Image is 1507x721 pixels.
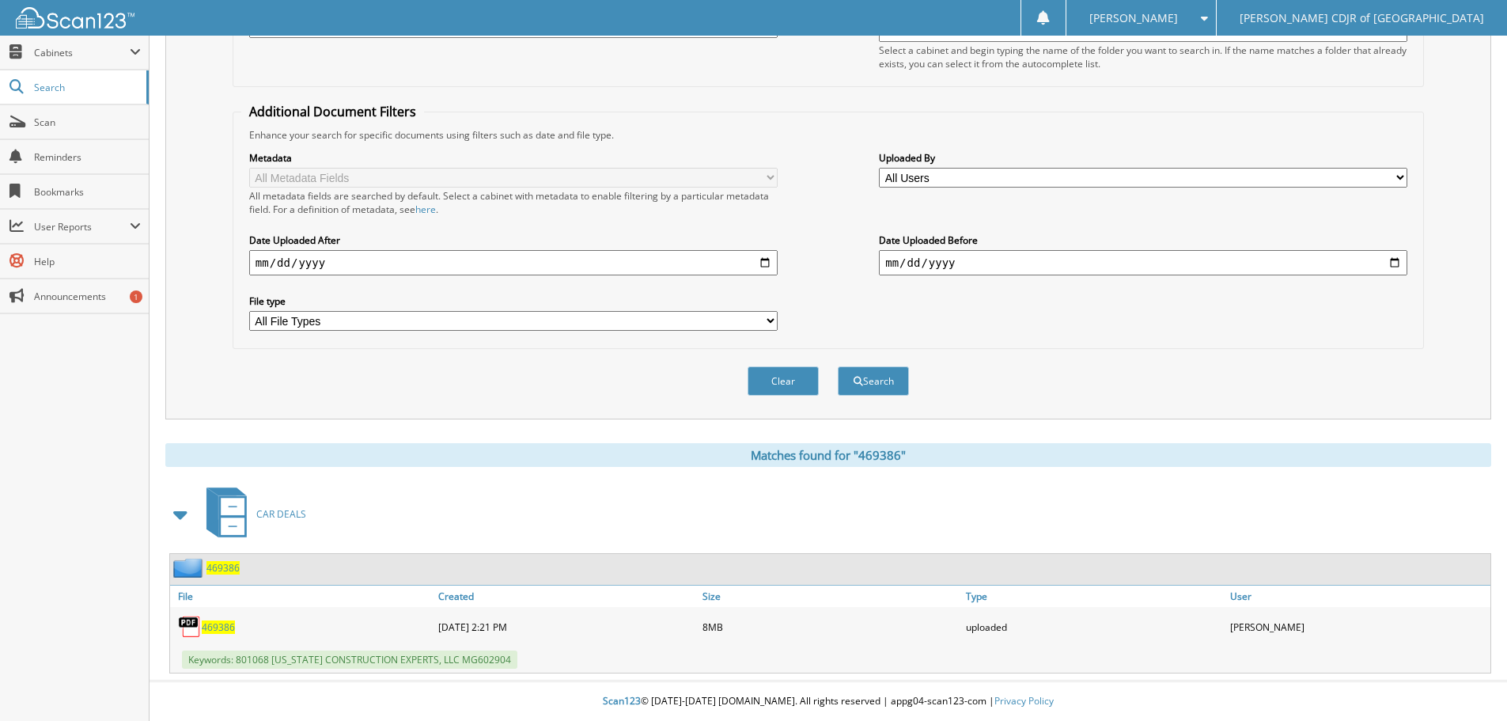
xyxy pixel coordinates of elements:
legend: Additional Document Filters [241,103,424,120]
iframe: Chat Widget [1428,645,1507,721]
img: folder2.png [173,558,206,578]
label: Metadata [249,151,778,165]
a: here [415,203,436,216]
div: 1 [130,290,142,303]
a: 469386 [206,561,240,575]
div: Select a cabinet and begin typing the name of the folder you want to search in. If the name match... [879,44,1407,70]
input: end [879,250,1407,275]
div: 8MB [699,611,963,643]
label: Uploaded By [879,151,1407,165]
div: All metadata fields are searched by default. Select a cabinet with metadata to enable filtering b... [249,189,778,216]
a: File [170,586,434,607]
span: Announcements [34,290,141,303]
div: Matches found for "469386" [165,443,1491,467]
span: CAR DEALS [256,507,306,521]
span: Search [34,81,138,94]
a: Privacy Policy [994,694,1054,708]
span: [PERSON_NAME] CDJR of [GEOGRAPHIC_DATA] [1240,13,1484,23]
div: Enhance your search for specific documents using filters such as date and file type. [241,128,1415,142]
span: [PERSON_NAME] [1089,13,1178,23]
a: CAR DEALS [197,483,306,545]
img: scan123-logo-white.svg [16,7,134,28]
button: Clear [748,366,819,396]
a: 469386 [202,620,235,634]
span: Cabinets [34,46,130,59]
a: Created [434,586,699,607]
span: Keywords: 801068 [US_STATE] CONSTRUCTION EXPERTS, LLC MG602904 [182,651,517,669]
input: start [249,250,778,275]
a: User [1226,586,1490,607]
span: Bookmarks [34,185,141,199]
span: User Reports [34,220,130,233]
span: Help [34,255,141,268]
div: © [DATE]-[DATE] [DOMAIN_NAME]. All rights reserved | appg04-scan123-com | [150,682,1507,721]
span: Scan123 [603,694,641,708]
label: Date Uploaded Before [879,233,1407,247]
button: Search [838,366,909,396]
img: PDF.png [178,615,202,639]
span: Reminders [34,150,141,164]
label: File type [249,294,778,308]
span: Scan [34,116,141,129]
label: Date Uploaded After [249,233,778,247]
div: [DATE] 2:21 PM [434,611,699,643]
a: Size [699,586,963,607]
a: Type [962,586,1226,607]
div: [PERSON_NAME] [1226,611,1490,643]
div: uploaded [962,611,1226,643]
